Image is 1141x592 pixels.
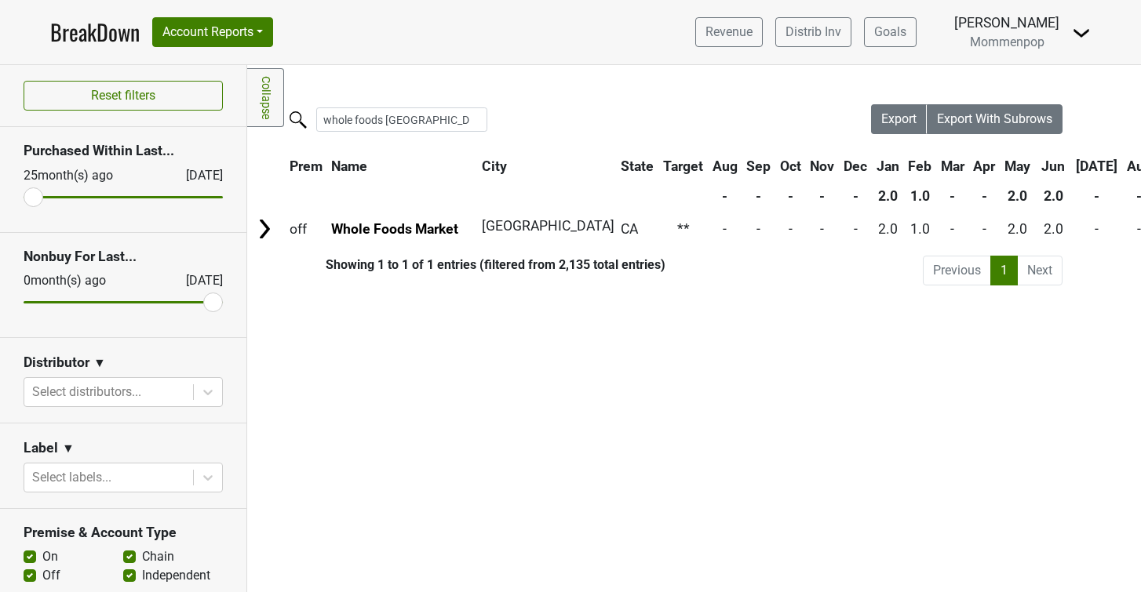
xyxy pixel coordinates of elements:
[172,166,223,185] div: [DATE]
[659,152,707,180] th: Target: activate to sort column ascending
[1036,152,1071,180] th: Jun: activate to sort column ascending
[1008,221,1027,237] span: 2.0
[904,152,935,180] th: Feb: activate to sort column ascending
[621,221,638,237] span: CA
[820,221,824,237] span: -
[990,256,1018,285] a: 1
[24,271,148,290] div: 0 month(s) ago
[871,104,928,134] button: Export
[881,111,917,126] span: Export
[873,182,903,210] th: 2.0
[286,152,326,180] th: Prem: activate to sort column ascending
[247,68,284,127] a: Collapse
[62,439,75,458] span: ▼
[50,16,140,49] a: BreakDown
[776,182,805,210] th: -
[249,152,284,180] th: &nbsp;: activate to sort column ascending
[172,271,223,290] div: [DATE]
[756,221,760,237] span: -
[24,525,223,541] h3: Premise & Account Type
[1072,24,1091,42] img: Dropdown Menu
[1137,221,1141,237] span: -
[1001,182,1034,210] th: 2.0
[247,257,665,272] div: Showing 1 to 1 of 1 entries (filtered from 2,135 total entries)
[331,158,367,174] span: Name
[950,221,954,237] span: -
[873,152,903,180] th: Jan: activate to sort column ascending
[937,152,968,180] th: Mar: activate to sort column ascending
[904,182,935,210] th: 1.0
[93,354,106,372] span: ▼
[286,212,326,245] td: off
[663,158,703,174] span: Target
[24,249,223,265] h3: Nonbuy For Last...
[479,152,608,180] th: City: activate to sort column ascending
[970,182,1000,210] th: -
[927,104,1063,134] button: Export With Subrows
[331,221,458,237] a: Whole Foods Market
[709,152,742,180] th: Aug: activate to sort column ascending
[24,81,223,111] button: Reset filters
[954,13,1059,33] div: [PERSON_NAME]
[807,152,839,180] th: Nov: activate to sort column ascending
[328,152,477,180] th: Name: activate to sort column ascending
[970,152,1000,180] th: Apr: activate to sort column ascending
[776,152,805,180] th: Oct: activate to sort column ascending
[42,547,58,566] label: On
[709,182,742,210] th: -
[982,221,986,237] span: -
[290,158,323,174] span: Prem
[937,182,968,210] th: -
[723,221,727,237] span: -
[775,17,851,47] a: Distrib Inv
[854,221,858,237] span: -
[840,182,871,210] th: -
[42,566,60,585] label: Off
[1001,152,1034,180] th: May: activate to sort column ascending
[24,143,223,159] h3: Purchased Within Last...
[742,152,775,180] th: Sep: activate to sort column ascending
[970,35,1044,49] span: Mommenpop
[742,182,775,210] th: -
[807,182,839,210] th: -
[937,111,1052,126] span: Export With Subrows
[1095,221,1099,237] span: -
[142,547,174,566] label: Chain
[618,152,658,180] th: State: activate to sort column ascending
[1072,182,1121,210] th: -
[482,218,614,234] span: [GEOGRAPHIC_DATA]
[695,17,763,47] a: Revenue
[152,17,273,47] button: Account Reports
[1044,221,1063,237] span: 2.0
[864,17,917,47] a: Goals
[1036,182,1071,210] th: 2.0
[789,221,793,237] span: -
[840,152,871,180] th: Dec: activate to sort column ascending
[24,166,148,185] div: 25 month(s) ago
[1072,152,1121,180] th: Jul: activate to sort column ascending
[142,566,210,585] label: Independent
[878,221,898,237] span: 2.0
[24,440,58,456] h3: Label
[910,221,930,237] span: 1.0
[253,217,276,241] img: Arrow right
[24,354,89,371] h3: Distributor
